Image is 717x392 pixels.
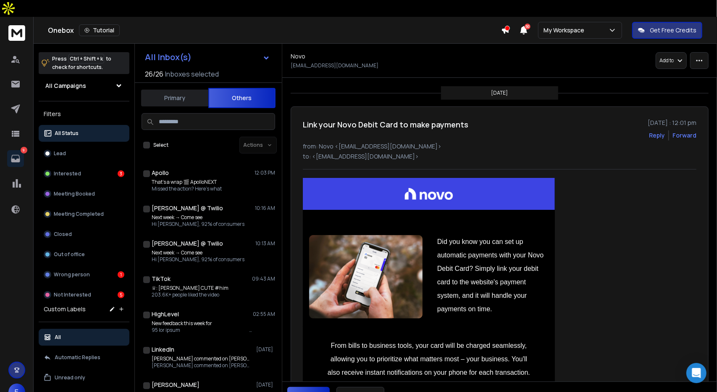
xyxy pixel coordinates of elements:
p: 09:43 AM [252,275,275,282]
h1: HighLevel [152,310,179,318]
button: Others [208,88,276,108]
div: 5 [118,291,124,298]
a: 9 [7,150,24,167]
p: Unread only [55,374,85,381]
img: logo_orange.svg [13,13,20,20]
button: Out of office [39,246,129,263]
button: All Campaigns [39,77,129,94]
h3: Custom Labels [44,305,86,313]
button: Unread only [39,369,129,386]
h1: Link your Novo Debit Card to make payments [303,119,468,130]
p: from: Novo <[EMAIL_ADDRESS][DOMAIN_NAME]> [303,142,696,151]
div: Onebox [48,24,501,36]
p: to: <[EMAIL_ADDRESS][DOMAIN_NAME]> [303,152,696,161]
p: Hi [PERSON_NAME], 92% of consumers [152,256,244,263]
h1: [PERSON_NAME] @ Twilio [152,239,223,248]
button: Primary [141,89,208,107]
div: v 4.0.25 [24,13,41,20]
p: Get Free Credits [650,26,696,34]
p: Press to check for shortcuts. [52,55,111,72]
button: Meeting Booked [39,185,129,202]
h1: TikTok [152,275,171,283]
p: Automatic Replies [55,354,100,361]
span: Did you know you can set up automatic payments with your Novo Debit Card? Simply link your debit ... [437,238,546,313]
div: 3 [118,170,124,177]
div: Open Intercom Messenger [686,363,706,383]
h1: All Campaigns [45,82,86,90]
span: 26 / 26 [145,69,163,79]
p: Meeting Completed [54,211,104,217]
span: Ctrl + Shift + k [68,54,104,64]
p: 10:13 AM [255,240,275,247]
p: Next week → Come see [152,214,244,221]
label: Select [153,142,168,148]
p: Lead [54,150,66,157]
p: [PERSON_NAME] commented on [PERSON_NAME]… [152,355,252,362]
span: From bills to business tools, your card will be charged seamlessly, allowing you to prioritize wh... [328,342,530,376]
p: 12:03 PM [255,170,275,176]
h1: LinkedIn [152,345,174,354]
p: My Workspace [544,26,588,34]
button: Reply [649,131,665,140]
button: Get Free Credits [632,22,702,39]
p: Add to [659,57,674,64]
div: Forward [672,131,696,140]
img: tab_keywords_by_traffic_grey.svg [84,49,90,56]
button: Interested3 [39,165,129,182]
p: [EMAIL_ADDRESS][DOMAIN_NAME] [291,62,378,69]
p: Meeting Booked [54,191,95,197]
p: [DATE] [491,90,508,96]
button: Automatic Replies [39,349,129,366]
p: Next week → Come see [152,249,244,256]
p: All [55,334,61,341]
img: tab_domain_overview_orange.svg [23,49,29,56]
p: ♕: [PERSON_NAME] CUTE #him [152,285,228,291]
button: All [39,329,129,346]
h3: Filters [39,108,129,120]
h1: Apollo [152,169,169,177]
p: 02:55 AM [253,311,275,318]
img: website_grey.svg [13,22,20,29]
button: All Status [39,125,129,142]
h1: [PERSON_NAME] @ Twilio [152,204,223,212]
p: [PERSON_NAME] commented on [PERSON_NAME] [152,362,252,369]
p: Missed the action? Here’s what [152,185,222,192]
p: Not Interested [54,291,91,298]
p: Wrong person [54,271,90,278]
p: [DATE] [256,381,275,388]
p: 203.6K+ people liked the video [152,291,228,298]
div: Domain Overview [32,50,75,55]
div: Domain: [URL] [22,22,60,29]
span: 50 [525,24,531,29]
h1: [PERSON_NAME] [152,381,200,389]
button: Lead [39,145,129,162]
button: Meeting Completed [39,206,129,222]
button: Closed [39,226,129,243]
div: Keywords by Traffic [93,50,142,55]
p: Out of office [54,251,85,258]
h1: All Inbox(s) [145,53,192,61]
p: That’s a wrap 🎬 ApolloNEXT [152,179,222,185]
p: New feedback this week for [152,320,252,327]
h3: Inboxes selected [165,69,219,79]
p: [DATE] [256,346,275,353]
button: All Inbox(s) [138,49,277,66]
button: Not Interested5 [39,286,129,303]
p: 10:16 AM [255,205,275,212]
p: 9 [21,147,27,154]
p: Hi [PERSON_NAME], 92% of consumers [152,221,244,228]
p: [DATE] : 12:01 pm [648,119,696,127]
p: 95 lor ipsum ‌ ‌ ‌ ‌ ‌ ‌ ‌ ‌ ‌ ‌ ‌ ‌ ‌ ‌ ‌ ‌ ‌ ‌ ‌ ‌ ‌ ‌ ‌ ‌ ‌ ‌ ‌ ‌ ‌ ‌ ‌ ‌ ‌ ‌ ‌ ‌ ‌ ‌ ‌ ‌ ‌ ‌ ... [152,327,252,334]
p: Interested [54,170,81,177]
p: All Status [55,130,79,137]
button: Wrong person1 [39,266,129,283]
p: Closed [54,231,72,238]
h1: Novo [291,52,305,61]
button: Tutorial [79,24,120,36]
div: 1 [118,271,124,278]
